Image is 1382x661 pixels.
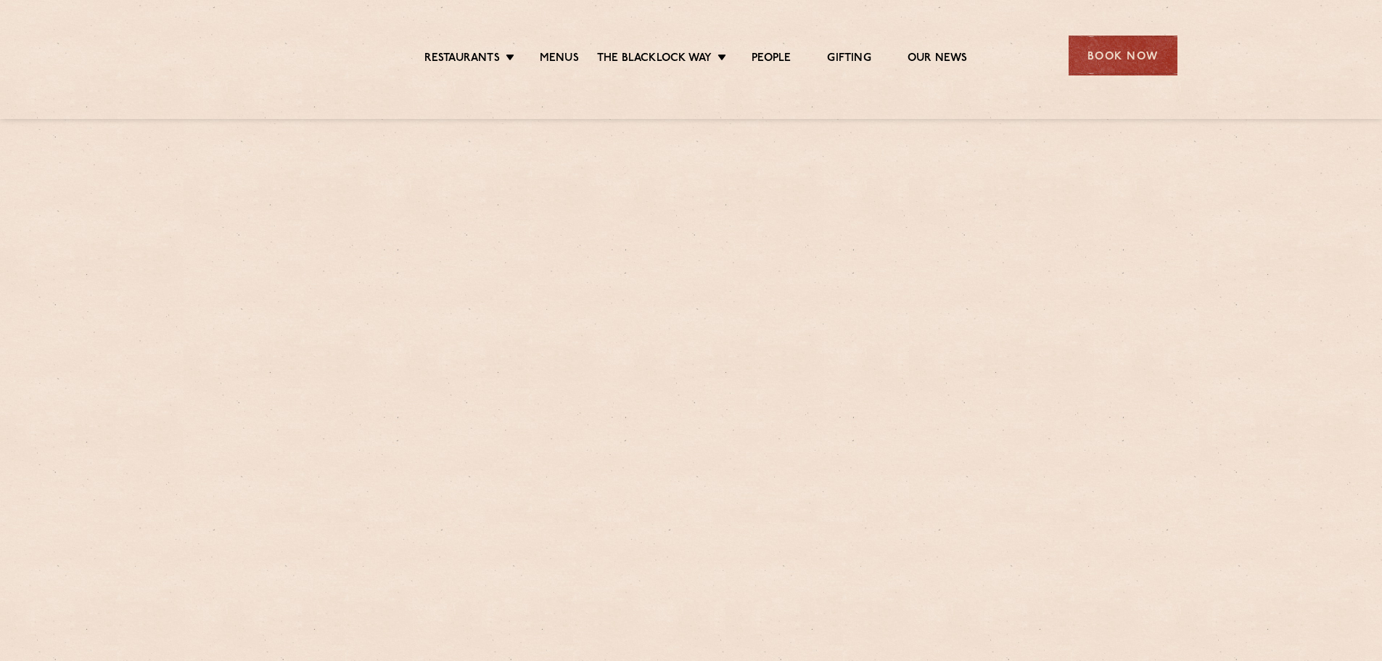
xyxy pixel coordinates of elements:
[540,52,579,67] a: Menus
[1069,36,1177,75] div: Book Now
[908,52,968,67] a: Our News
[205,14,331,97] img: svg%3E
[752,52,791,67] a: People
[827,52,871,67] a: Gifting
[424,52,500,67] a: Restaurants
[597,52,712,67] a: The Blacklock Way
